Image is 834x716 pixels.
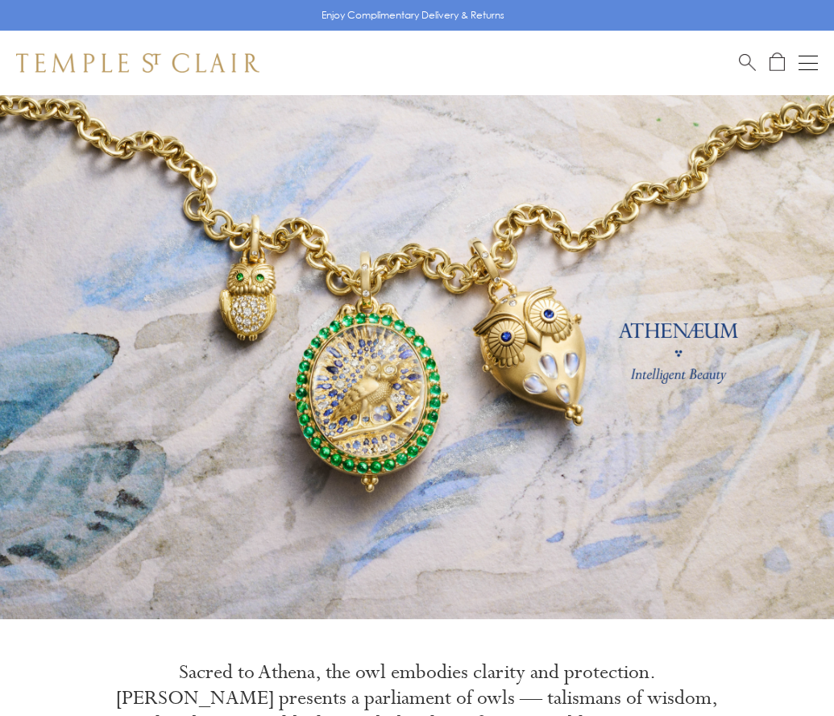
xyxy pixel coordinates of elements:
button: Open navigation [799,53,818,73]
a: Search [739,52,756,73]
img: Temple St. Clair [16,53,259,73]
a: Open Shopping Bag [770,52,785,73]
p: Enjoy Complimentary Delivery & Returns [322,7,504,23]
